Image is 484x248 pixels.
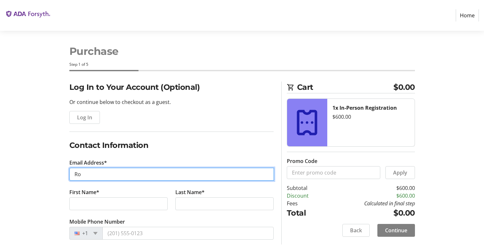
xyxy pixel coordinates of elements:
[77,114,92,121] span: Log In
[287,200,325,207] td: Fees
[102,227,274,240] input: (201) 555-0123
[287,157,317,165] label: Promo Code
[297,81,394,93] span: Cart
[69,111,100,124] button: Log In
[377,224,415,237] button: Continue
[332,104,397,111] strong: 1x In-Person Registration
[175,188,205,196] label: Last Name*
[325,192,415,200] td: $600.00
[69,159,107,167] label: Email Address*
[456,9,479,21] a: Home
[69,218,125,226] label: Mobile Phone Number
[393,169,407,176] span: Apply
[287,184,325,192] td: Subtotal
[385,227,407,234] span: Continue
[69,62,415,67] div: Step 1 of 5
[69,140,274,151] h2: Contact Information
[5,3,51,28] img: The ADA Forsyth Institute's Logo
[325,200,415,207] td: Calculated in final step
[287,192,325,200] td: Discount
[393,81,415,93] span: $0.00
[69,98,274,106] p: Or continue below to checkout as a guest.
[287,166,380,179] input: Enter promo code
[69,44,415,59] h1: Purchase
[69,188,99,196] label: First Name*
[350,227,362,234] span: Back
[342,224,370,237] button: Back
[69,81,274,93] h2: Log In to Your Account (Optional)
[325,184,415,192] td: $600.00
[385,166,415,179] button: Apply
[287,207,325,219] td: Total
[325,207,415,219] td: $0.00
[332,113,409,121] div: $600.00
